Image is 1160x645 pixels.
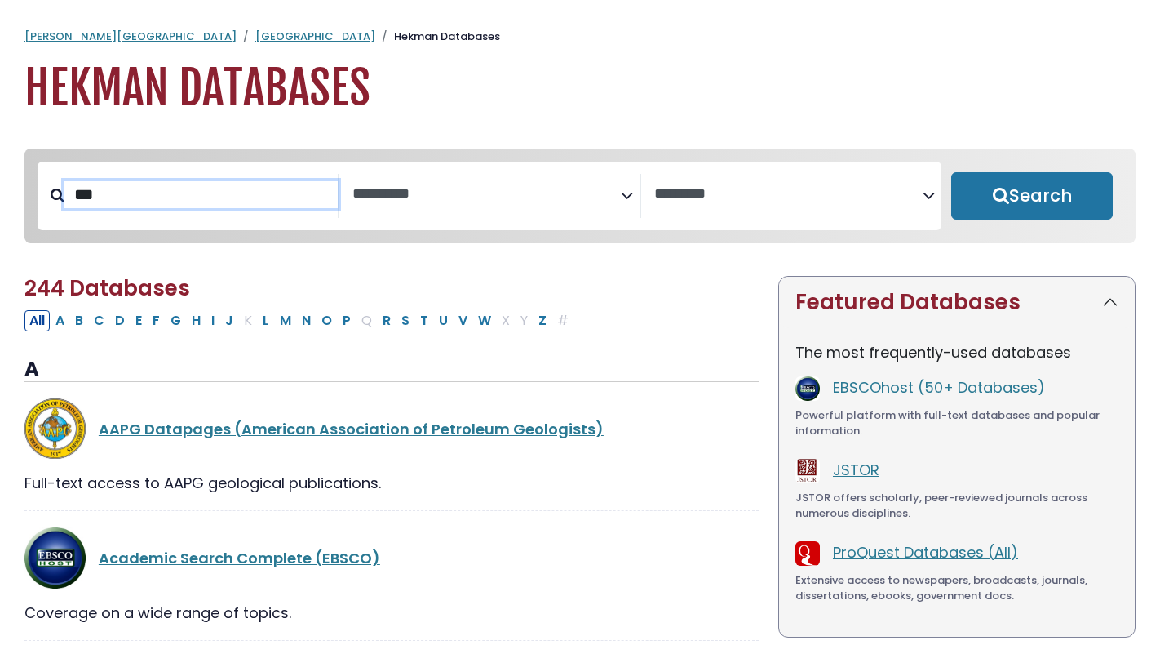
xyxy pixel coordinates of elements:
button: Filter Results E [131,310,147,331]
button: All [24,310,50,331]
div: Alpha-list to filter by first letter of database name [24,309,575,330]
a: ProQuest Databases (All) [833,542,1018,563]
button: Filter Results P [338,310,356,331]
a: [PERSON_NAME][GEOGRAPHIC_DATA] [24,29,237,44]
button: Filter Results C [89,310,109,331]
button: Filter Results S [396,310,414,331]
nav: breadcrumb [24,29,1136,45]
button: Filter Results O [317,310,337,331]
button: Filter Results U [434,310,453,331]
button: Filter Results R [378,310,396,331]
button: Filter Results Z [534,310,551,331]
div: Powerful platform with full-text databases and popular information. [795,407,1118,439]
button: Featured Databases [779,277,1135,328]
button: Filter Results W [473,310,496,331]
button: Filter Results I [206,310,219,331]
button: Filter Results F [148,310,165,331]
button: Filter Results T [415,310,433,331]
textarea: Search [352,186,621,203]
button: Filter Results V [454,310,472,331]
textarea: Search [654,186,923,203]
button: Filter Results M [275,310,296,331]
button: Filter Results H [187,310,206,331]
div: Coverage on a wide range of topics. [24,602,759,624]
p: The most frequently-used databases [795,341,1118,363]
div: Full-text access to AAPG geological publications. [24,472,759,494]
a: Academic Search Complete (EBSCO) [99,548,380,568]
a: AAPG Datapages (American Association of Petroleum Geologists) [99,419,604,439]
button: Filter Results G [166,310,186,331]
nav: Search filters [24,149,1136,243]
input: Search database by title or keyword [64,181,338,208]
button: Filter Results J [220,310,238,331]
a: EBSCOhost (50+ Databases) [833,377,1045,398]
h1: Hekman Databases [24,61,1136,116]
a: [GEOGRAPHIC_DATA] [255,29,375,44]
div: JSTOR offers scholarly, peer-reviewed journals across numerous disciplines. [795,490,1118,522]
a: JSTOR [833,460,879,480]
button: Filter Results B [70,310,88,331]
div: Extensive access to newspapers, broadcasts, journals, dissertations, ebooks, government docs. [795,572,1118,604]
button: Filter Results L [258,310,274,331]
button: Filter Results N [297,310,316,331]
button: Submit for Search Results [951,172,1113,220]
span: 244 Databases [24,274,190,303]
li: Hekman Databases [375,29,500,45]
h3: A [24,358,759,382]
button: Filter Results D [110,310,130,331]
button: Filter Results A [51,310,69,331]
